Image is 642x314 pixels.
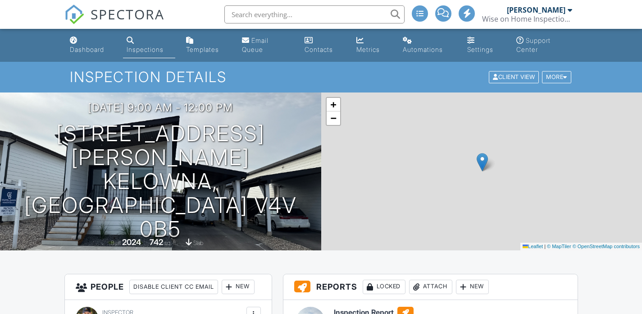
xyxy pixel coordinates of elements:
[186,46,219,53] div: Templates
[353,32,392,58] a: Metrics
[123,32,175,58] a: Inspections
[65,274,272,300] h3: People
[507,5,565,14] div: [PERSON_NAME]
[542,71,571,83] div: More
[242,37,269,53] div: Email Queue
[403,46,443,53] div: Automations
[409,280,452,294] div: Attach
[64,12,164,31] a: SPECTORA
[301,32,346,58] a: Contacts
[127,46,164,53] div: Inspections
[150,237,163,247] div: 742
[91,5,164,23] span: SPECTORA
[482,14,572,23] div: Wise on Home Inspections Inc.
[544,244,546,249] span: |
[456,280,489,294] div: New
[330,99,336,110] span: +
[70,69,572,85] h1: Inspection Details
[488,73,541,80] a: Client View
[66,32,116,58] a: Dashboard
[64,5,84,24] img: The Best Home Inspection Software - Spectora
[122,237,141,247] div: 2024
[330,112,336,124] span: −
[523,244,543,249] a: Leaflet
[14,122,307,241] h1: [STREET_ADDRESS][PERSON_NAME] Kelowna, [GEOGRAPHIC_DATA] V4V 0B5
[516,37,551,53] div: Support Center
[305,46,333,53] div: Contacts
[182,32,231,58] a: Templates
[193,240,203,246] span: slab
[129,280,218,294] div: Disable Client CC Email
[88,102,233,114] h3: [DATE] 9:00 am - 12:00 pm
[399,32,456,58] a: Automations (Advanced)
[224,5,405,23] input: Search everything...
[356,46,380,53] div: Metrics
[222,280,255,294] div: New
[464,32,505,58] a: Settings
[327,98,340,111] a: Zoom in
[327,111,340,125] a: Zoom out
[547,244,571,249] a: © MapTiler
[238,32,294,58] a: Email Queue
[513,32,576,58] a: Support Center
[573,244,640,249] a: © OpenStreetMap contributors
[111,240,121,246] span: Built
[467,46,493,53] div: Settings
[477,153,488,171] img: Marker
[489,71,539,83] div: Client View
[363,280,405,294] div: Locked
[164,240,177,246] span: sq. ft.
[283,274,578,300] h3: Reports
[70,46,104,53] div: Dashboard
